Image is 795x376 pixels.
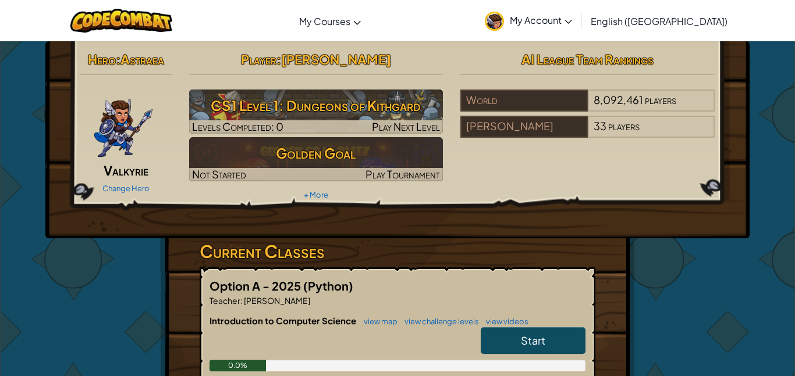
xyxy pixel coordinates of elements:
img: avatar [485,12,504,31]
span: Levels Completed: 0 [192,120,283,133]
a: view challenge levels [399,317,479,326]
span: English ([GEOGRAPHIC_DATA]) [591,15,727,27]
img: CodeCombat logo [70,9,172,33]
span: : [276,51,281,67]
span: 33 [594,119,606,133]
h3: CS1 Level 1: Dungeons of Kithgard [189,92,443,119]
span: [PERSON_NAME] [243,295,310,306]
span: My Account [510,14,572,26]
h3: Golden Goal [189,140,443,166]
a: Play Next Level [189,89,443,134]
a: + More [304,190,328,199]
img: CS1 Level 1: Dungeons of Kithgard [189,89,443,134]
span: : [240,295,243,306]
a: Golden GoalNot StartedPlay Tournament [189,137,443,181]
a: My Account [479,2,578,39]
span: Introduction to Computer Science [210,315,358,326]
div: [PERSON_NAME] [460,116,587,138]
span: Player [241,51,276,67]
span: Not Started [192,167,246,181]
a: view videos [480,317,528,326]
span: My Courses [299,15,350,27]
div: World [460,89,587,112]
span: [PERSON_NAME] [281,51,391,67]
a: World8,092,461players [460,101,715,114]
img: ValkyriePose.png [93,89,154,159]
div: 0.0% [210,360,266,371]
span: players [645,93,676,106]
a: [PERSON_NAME]33players [460,127,715,140]
span: players [608,119,640,133]
span: Play Tournament [365,167,440,181]
a: Change Hero [102,184,150,193]
span: AI League Team Rankings [521,51,654,67]
a: My Courses [293,5,367,37]
span: Hero [88,51,116,67]
span: Play Next Level [372,120,440,133]
a: view map [358,317,397,326]
span: Teacher [210,295,240,306]
h3: Current Classes [200,238,595,264]
span: Option A - 2025 [210,278,303,293]
img: Golden Goal [189,137,443,181]
span: : [116,51,120,67]
span: (Python) [303,278,353,293]
span: Astraea [120,51,164,67]
span: Valkyrie [104,162,148,178]
span: Start [521,334,545,347]
a: English ([GEOGRAPHIC_DATA]) [585,5,733,37]
span: 8,092,461 [594,93,643,106]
